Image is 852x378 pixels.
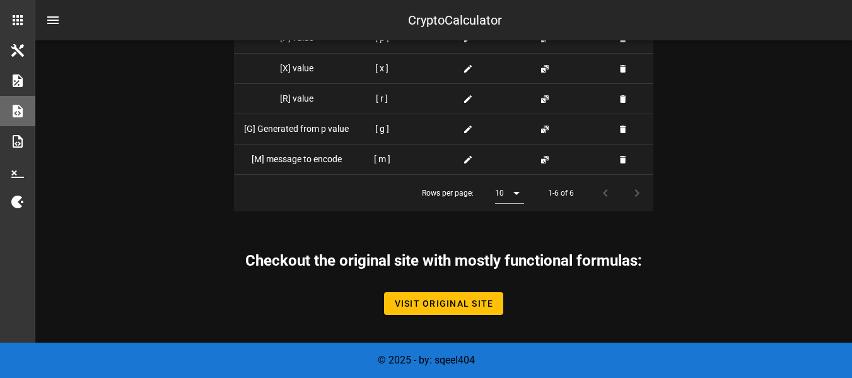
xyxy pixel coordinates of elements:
h2: Checkout the original site with mostly functional formulas: [245,227,642,272]
span: Visit Original Site [394,298,494,309]
td: [ m ] [359,144,405,174]
div: 1-6 of 6 [548,187,574,199]
td: [ g ] [359,114,405,144]
td: [M] message to encode [234,144,359,174]
td: [ x ] [359,53,405,83]
td: [G] Generated from p value [234,114,359,144]
td: [ r ] [359,83,405,114]
div: 10 [495,187,504,199]
button: nav-menu-toggle [38,5,68,35]
div: 10Rows per page: [495,183,524,203]
div: CryptoCalculator [408,11,502,30]
td: [R] value [234,83,359,114]
span: © 2025 - by: sqeel404 [378,354,475,366]
td: [X] value [234,53,359,83]
a: Visit Original Site [384,292,504,315]
div: Rows per page: [422,175,524,211]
